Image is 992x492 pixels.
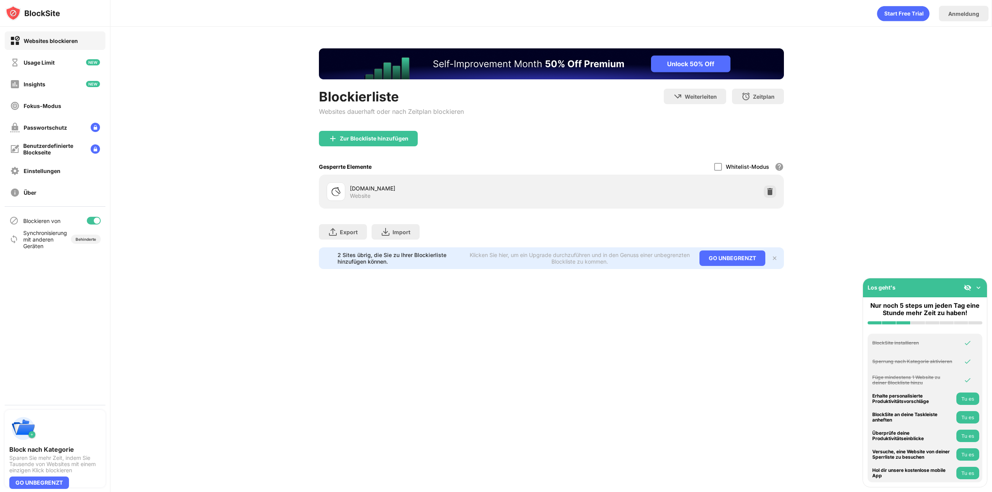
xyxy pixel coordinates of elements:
[872,449,954,460] div: Versuche, eine Website von deiner Sperrliste zu besuchen
[10,144,19,154] img: customize-block-page-off.svg
[24,38,78,44] div: Websites blockieren
[956,430,979,442] button: Tu es
[956,411,979,423] button: Tu es
[469,252,690,265] div: Klicken Sie hier, um ein Upgrade durchzuführen und in den Genuss einer unbegrenzten Blockliste zu...
[9,455,101,473] div: Sparen Sie mehr Zeit, indem Sie Tausende von Websites mit einem einzigen Klick blockieren
[772,255,778,261] img: x-button.svg
[24,168,60,174] div: Einstellungen
[10,188,20,197] img: about-off.svg
[10,79,20,89] img: insights-off.svg
[753,93,775,100] div: Zeitplan
[868,302,982,317] div: Nur noch 5 steps um jeden Tag eine Stunde mehr Zeit zu haben!
[868,284,896,291] div: Los geht's
[872,393,954,405] div: Erhalte personalisierte Produktivitätsvorschläge
[10,101,20,111] img: focus-off.svg
[872,340,954,346] div: BlockSite installieren
[956,448,979,461] button: Tu es
[9,446,101,453] div: Block nach Kategorie
[24,124,67,131] div: Passwortschutz
[975,284,982,291] img: omni-setup-toggle.svg
[23,142,84,156] div: Benutzerdefinierte Blockseite
[964,358,971,365] img: omni-check.svg
[338,252,465,265] div: 2 Sites übrig, die Sie zu Ihrer Blockierliste hinzufügen können.
[964,376,971,384] img: omni-check.svg
[24,189,36,196] div: Über
[685,93,717,100] div: Weiterleiten
[9,415,37,442] img: push-categories.svg
[340,135,408,142] div: Zur Blockliste hinzufügen
[956,393,979,405] button: Tu es
[5,5,60,21] img: logo-blocksite.svg
[340,229,358,235] div: Export
[9,216,19,225] img: blocking-icon.svg
[350,184,551,192] div: [DOMAIN_NAME]
[10,36,20,46] img: block-on.svg
[872,430,954,442] div: Überprüfe deine Produktivitätseinblicke
[86,81,100,87] img: new-icon.svg
[872,375,954,386] div: Füge mindestens 1 Website zu deiner Blockliste hinzu
[964,339,971,347] img: omni-check.svg
[10,166,20,176] img: settings-off.svg
[872,468,954,479] div: Hol dir unsere kostenlose mobile App
[726,163,769,170] div: Whitelist-Modus
[872,412,954,423] div: BlockSite an deine Taskleiste anheften
[91,144,100,154] img: lock-menu.svg
[91,123,100,132] img: lock-menu.svg
[24,59,55,66] div: Usage Limit
[964,284,971,291] img: eye-not-visible.svg
[350,192,370,199] div: Website
[699,250,765,266] div: GO UNBEGRENZT
[319,48,784,79] iframe: Banner
[948,10,979,17] div: Anmeldung
[86,59,100,65] img: new-icon.svg
[24,81,45,87] div: Insights
[393,229,410,235] div: Import
[9,235,19,244] img: sync-icon.svg
[24,103,61,109] div: Fokus-Modus
[331,187,341,196] img: favicons
[319,163,372,170] div: Gesperrte Elemente
[76,237,96,242] div: Behinderte
[319,108,464,115] div: Websites dauerhaft oder nach Zeitplan blockieren
[872,359,954,364] div: Sperrung nach Kategorie aktivieren
[956,467,979,479] button: Tu es
[319,89,464,105] div: Blockierliste
[877,6,930,21] div: animation
[23,230,63,249] div: Synchronisierung mit anderen Geräten
[10,123,20,132] img: password-protection-off.svg
[23,218,60,224] div: Blockieren von
[10,58,20,67] img: time-usage-off.svg
[9,477,69,489] div: GO UNBEGRENZT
